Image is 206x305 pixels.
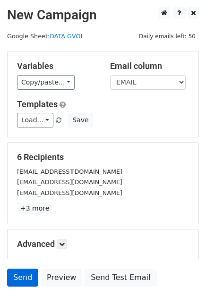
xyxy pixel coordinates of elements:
[17,178,122,186] small: [EMAIL_ADDRESS][DOMAIN_NAME]
[68,113,93,127] button: Save
[17,99,58,109] a: Templates
[159,260,206,305] div: Tiện ích trò chuyện
[85,269,156,287] a: Send Test Email
[41,269,82,287] a: Preview
[136,31,199,42] span: Daily emails left: 50
[7,269,38,287] a: Send
[136,33,199,40] a: Daily emails left: 50
[50,33,84,40] a: DATA GVOL
[17,189,122,196] small: [EMAIL_ADDRESS][DOMAIN_NAME]
[17,152,189,162] h5: 6 Recipients
[159,260,206,305] iframe: Chat Widget
[17,113,53,127] a: Load...
[7,7,199,23] h2: New Campaign
[7,33,84,40] small: Google Sheet:
[17,239,189,249] h5: Advanced
[17,203,52,214] a: +3 more
[17,61,96,71] h5: Variables
[17,168,122,175] small: [EMAIL_ADDRESS][DOMAIN_NAME]
[110,61,189,71] h5: Email column
[17,75,75,90] a: Copy/paste...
